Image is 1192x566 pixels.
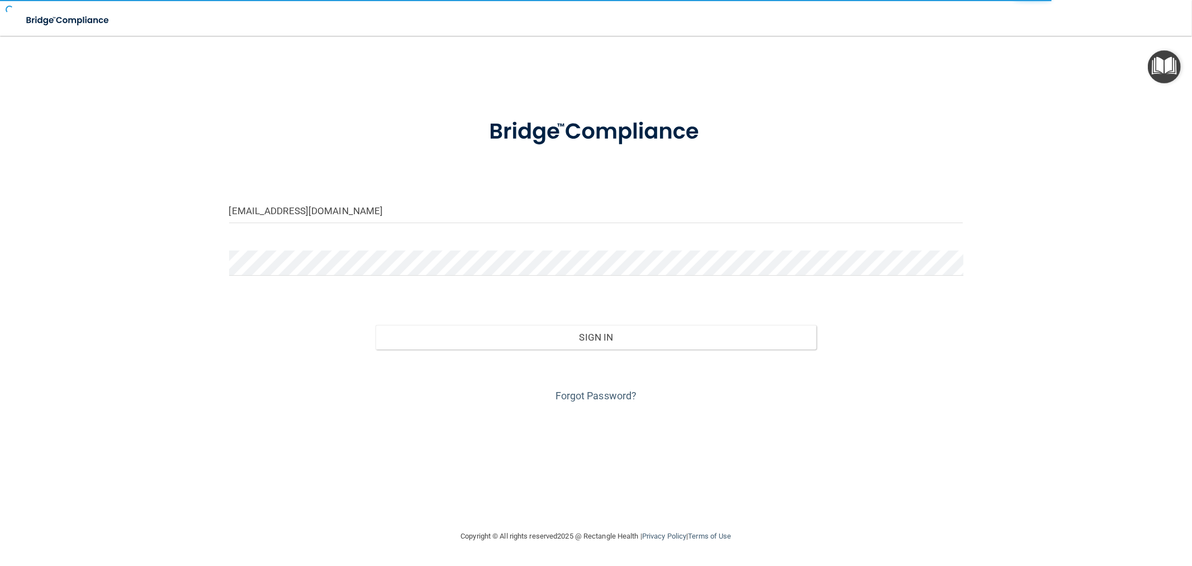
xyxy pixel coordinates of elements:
button: Sign In [376,325,816,350]
input: Email [229,198,963,223]
a: Forgot Password? [555,390,637,402]
a: Terms of Use [688,532,731,540]
a: Privacy Policy [642,532,686,540]
img: bridge_compliance_login_screen.278c3ca4.svg [17,9,120,32]
img: bridge_compliance_login_screen.278c3ca4.svg [466,103,726,161]
div: Copyright © All rights reserved 2025 @ Rectangle Health | | [392,518,800,554]
button: Open Resource Center [1148,50,1181,83]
